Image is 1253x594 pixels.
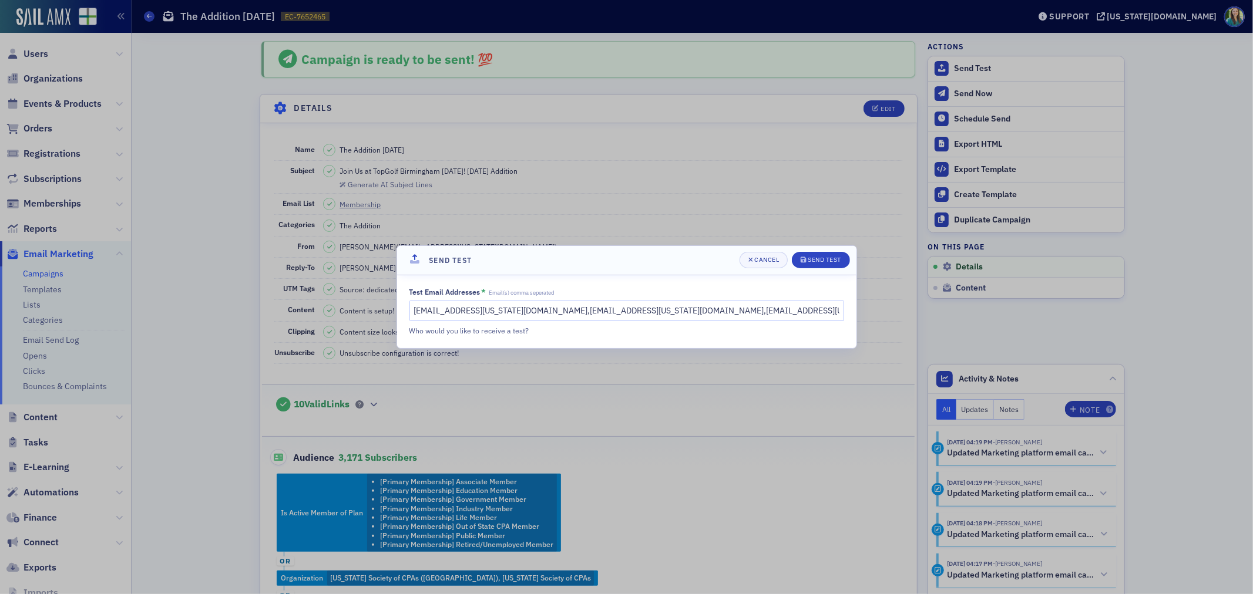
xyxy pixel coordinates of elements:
span: Email(s) comma seperated [489,289,555,296]
div: Cancel [754,256,779,263]
h4: Send Test [429,255,472,265]
div: Who would you like to receive a test? [409,325,804,336]
button: Send Test [792,252,850,268]
div: Test Email Addresses [409,288,481,296]
div: Send Test [808,256,841,263]
abbr: This field is required [481,288,486,296]
button: Cancel [740,252,788,268]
